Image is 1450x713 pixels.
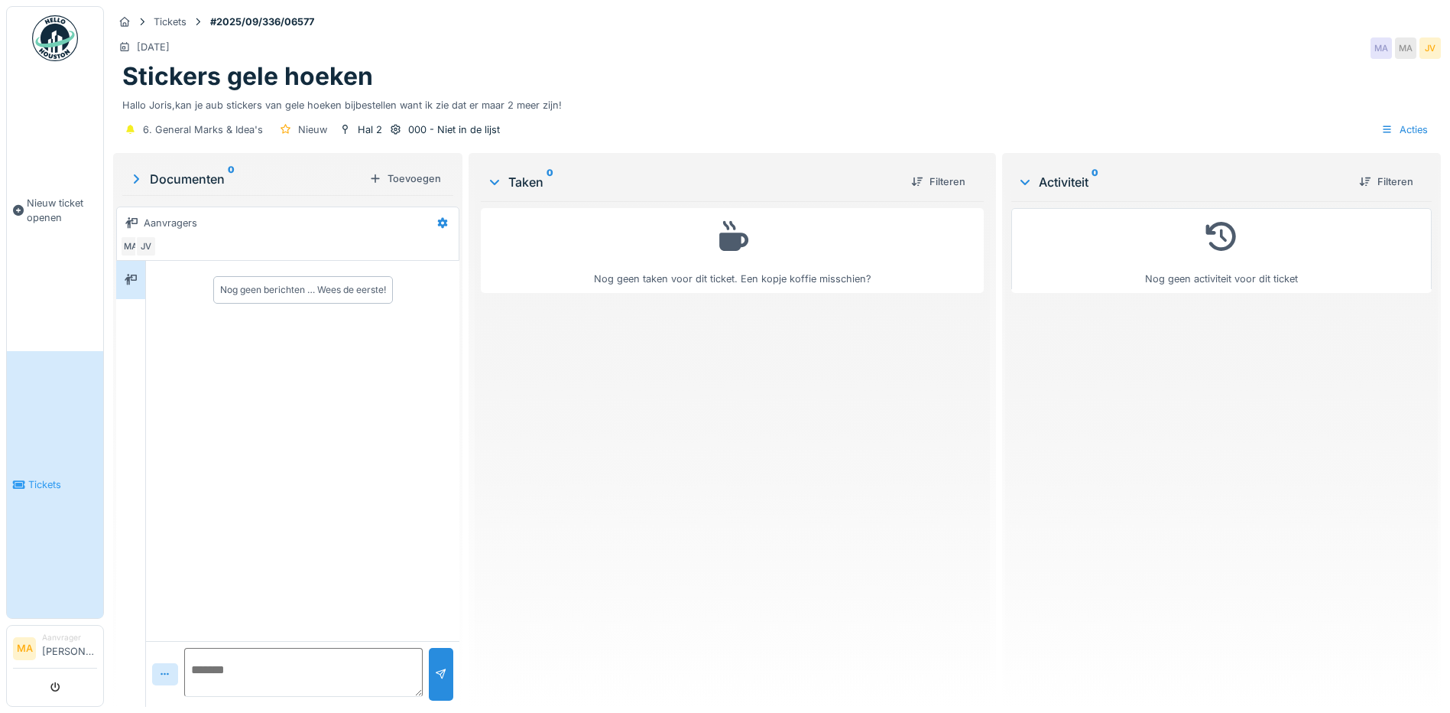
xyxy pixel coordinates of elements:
[13,637,36,660] li: MA
[1371,37,1392,59] div: MA
[32,15,78,61] img: Badge_color-CXgf-gQk.svg
[1419,37,1441,59] div: JV
[358,122,382,137] div: Hal 2
[7,351,103,618] a: Tickets
[1021,215,1422,286] div: Nog geen activiteit voor dit ticket
[1353,171,1419,192] div: Filteren
[42,632,97,665] li: [PERSON_NAME]
[1092,173,1098,191] sup: 0
[143,122,263,137] div: 6. General Marks & Idea's
[228,170,235,188] sup: 0
[7,70,103,351] a: Nieuw ticket openen
[547,173,553,191] sup: 0
[1374,119,1435,141] div: Acties
[154,15,187,29] div: Tickets
[122,92,1432,112] div: Hallo Joris,kan je aub stickers van gele hoeken bijbestellen want ik zie dat er maar 2 meer zijn!
[905,171,972,192] div: Filteren
[137,40,170,54] div: [DATE]
[363,168,447,189] div: Toevoegen
[204,15,320,29] strong: #2025/09/336/06577
[120,236,141,257] div: MA
[28,477,97,492] span: Tickets
[1395,37,1416,59] div: MA
[42,632,97,643] div: Aanvrager
[144,216,197,230] div: Aanvragers
[135,236,157,257] div: JV
[128,170,363,188] div: Documenten
[122,62,373,91] h1: Stickers gele hoeken
[491,215,974,286] div: Nog geen taken voor dit ticket. Een kopje koffie misschien?
[220,283,386,297] div: Nog geen berichten … Wees de eerste!
[298,122,327,137] div: Nieuw
[27,196,97,225] span: Nieuw ticket openen
[487,173,899,191] div: Taken
[1017,173,1347,191] div: Activiteit
[13,632,97,669] a: MA Aanvrager[PERSON_NAME]
[408,122,500,137] div: 000 - Niet in de lijst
